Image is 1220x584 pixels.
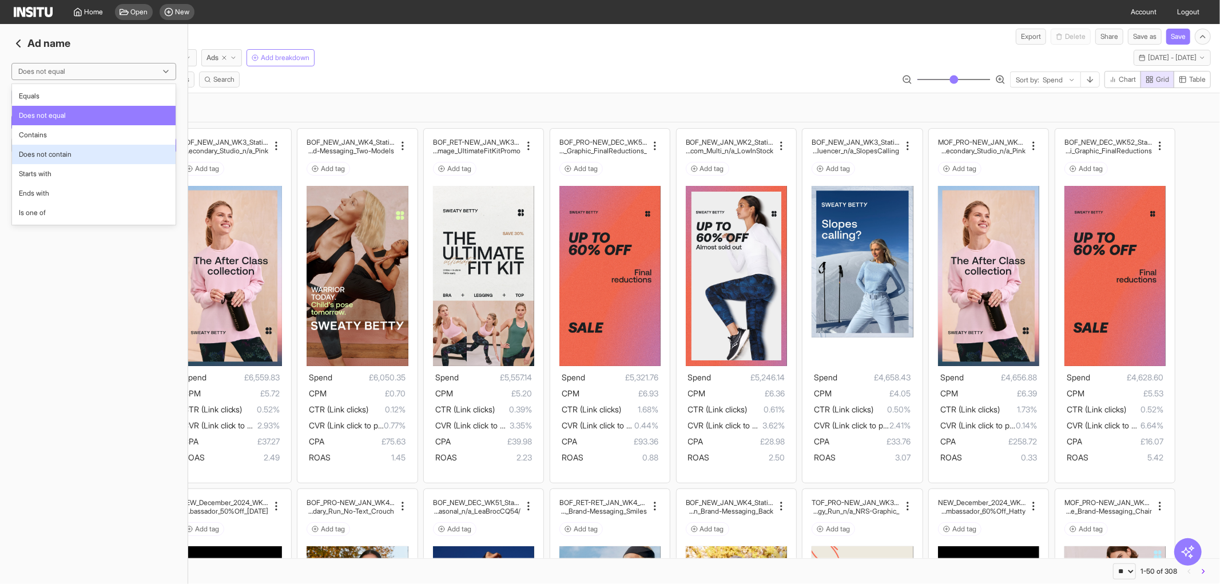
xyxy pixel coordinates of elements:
[812,522,855,536] button: Add tag
[307,498,394,515] div: BOF_PRO-NEW_JAN_WK4_Static_n/a_FullPrice_MultiCat_MultiFran_Secondary_Run_No-Text_Crouch
[181,507,268,515] h2: ti_BlackEdit_StoreAmbassador_50%Off_[DATE]
[1016,29,1046,45] button: Export
[686,507,773,515] h2: ultiFran_Secondary_Run_Brand-Messaging_Back
[812,162,855,176] button: Add tag
[1064,138,1152,146] h2: BOF_NEW_DEC_WK52_Static_n/a_ESS_Multi_M
[309,404,368,414] span: CTR (Link clicks)
[559,498,647,507] h2: BOF_RET-RET_JAN_WK4_Static_n/a_STMST_MultiCa
[812,498,899,515] div: TOF_PRO-NEW_JAN_WK3_Static_n/a_STMST_n/a_n/a_Energy_Run_n/a_NRS-Graphic
[686,162,729,176] button: Add tag
[686,146,773,155] h2: ti_Multi_Ecom_Multi_n/a_LowInStock
[826,525,850,534] span: Add tag
[307,507,394,515] h2: tiCat_MultiFran_Secondary_Run_No-Text_Crouch
[1016,76,1039,85] span: Sort by:
[562,452,583,462] span: ROAS
[1119,75,1136,84] span: Chart
[332,371,406,384] span: £6,050.35
[459,371,532,384] span: £5,557.14
[814,452,836,462] span: ROAS
[307,498,394,507] h2: BOF_PRO-NEW_JAN_WK4_Static_n/a_FullPrice_Mul
[812,507,899,515] h2: _n/a_n/a_Energy_Run_n/a_NRS-Graphic
[1174,71,1211,88] button: Table
[433,498,520,515] div: BOF_NEW_DEC_WK51_Static_n/a_BAU_Snow_n/a_Influencer_Seasonal_n/a_LeaBrocCQ54
[812,138,899,146] h2: BOF_NEW_JAN_WK3_Static_n/a_BAU_Sno
[1082,435,1163,448] span: £16.07
[183,372,206,382] span: Spend
[433,162,476,176] button: Add tag
[559,162,603,176] button: Add tag
[321,525,345,534] span: Add tag
[1067,404,1126,414] span: CTR (Link clicks)
[688,420,788,430] span: CVR (Link click to purchase)
[201,387,280,400] span: £5.72
[940,388,958,398] span: CPM
[307,146,394,155] h2: iFran_Brand_Studio_Brand-Messaging_Two-Models
[1064,507,1152,515] h2: Multi_Secondary_Live_Brand-Messaging_Chair
[688,436,704,446] span: CPA
[559,146,647,155] h2: _Multi_Ecom_Multi_Graphic_FinalReductions
[940,404,1000,414] span: CTR (Link clicks)
[1064,498,1152,515] div: MOF_PRO-NEW_JAN_WK4_Static_n/a_STMST_Multi_Multi_Secondary_Live_Brand-Messaging_Chair
[938,138,1026,146] h2: MOF_PRO-NEW_JAN_WK3_Static_n/a_FullPrice_Mid
[940,436,956,446] span: CPA
[1064,146,1152,155] h2: ulti_Ecom_Multi_Graphic_FinalReductions
[1064,162,1108,176] button: Add tag
[1067,452,1088,462] span: ROAS
[1090,371,1163,384] span: £4,628.60
[261,53,309,62] span: Add breakdown
[195,525,219,534] span: Add tag
[451,435,532,448] span: £39.98
[688,388,706,398] span: CPM
[873,403,911,416] span: 0.50%
[19,169,51,179] span: Starts with
[510,419,532,432] span: 3.35%
[14,7,53,17] img: Logo
[331,451,406,464] span: 1.45
[1189,75,1206,84] span: Table
[814,436,829,446] span: CPA
[1084,387,1163,400] span: £5.53
[956,435,1037,448] span: £258.72
[1156,75,1169,84] span: Grid
[447,525,471,534] span: Add tag
[19,110,66,121] span: Does not equal
[453,387,532,400] span: £5.20
[574,525,598,534] span: Add tag
[836,451,911,464] span: 3.07
[206,53,218,62] span: Ads
[1140,567,1177,576] div: 1-50 of 308
[433,507,520,515] h2: /a_Influencer_Seasonal_n/a_LeaBrocCQ54
[1067,372,1090,382] span: Spend
[183,452,205,462] span: ROAS
[368,403,406,416] span: 0.12%
[1051,29,1091,45] button: Delete
[435,452,457,462] span: ROAS
[198,435,280,448] span: £37.27
[433,146,520,155] h2: Secondary_Multi_Multi-Image_UltimateFitKitPromo
[964,371,1037,384] span: £4,656.88
[1067,388,1084,398] span: CPM
[710,451,785,464] span: 2.50
[1088,451,1163,464] span: 5.42
[11,114,41,130] button: OR
[940,372,964,382] span: Spend
[938,498,1026,507] h2: NEW_December_2024_WK51_Video_37"_ESS_Mul
[829,435,911,448] span: £33.76
[688,404,748,414] span: CTR (Link clicks)
[686,138,773,146] h2: BOF_NEW_JAN_WK2_Static_n/a_ESS_Mul
[176,7,190,17] span: New
[1064,498,1152,507] h2: MOF_PRO-NEW_JAN_WK4_Static_n/a_STMST_Multi_
[562,388,579,398] span: CPM
[962,451,1037,464] span: 0.33
[309,372,332,382] span: Spend
[309,436,324,446] span: CPA
[11,35,70,51] span: Ad name
[384,419,406,432] span: 0.77%
[247,49,315,66] button: Add breakdown
[1016,419,1037,432] span: 0.14%
[814,404,873,414] span: CTR (Link clicks)
[958,387,1037,400] span: £6.39
[559,507,647,515] h2: t_MultiFran_Brand_Run_Brand-Messaging_Smiles
[183,404,243,414] span: CTR (Link clicks)
[583,451,658,464] span: 0.88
